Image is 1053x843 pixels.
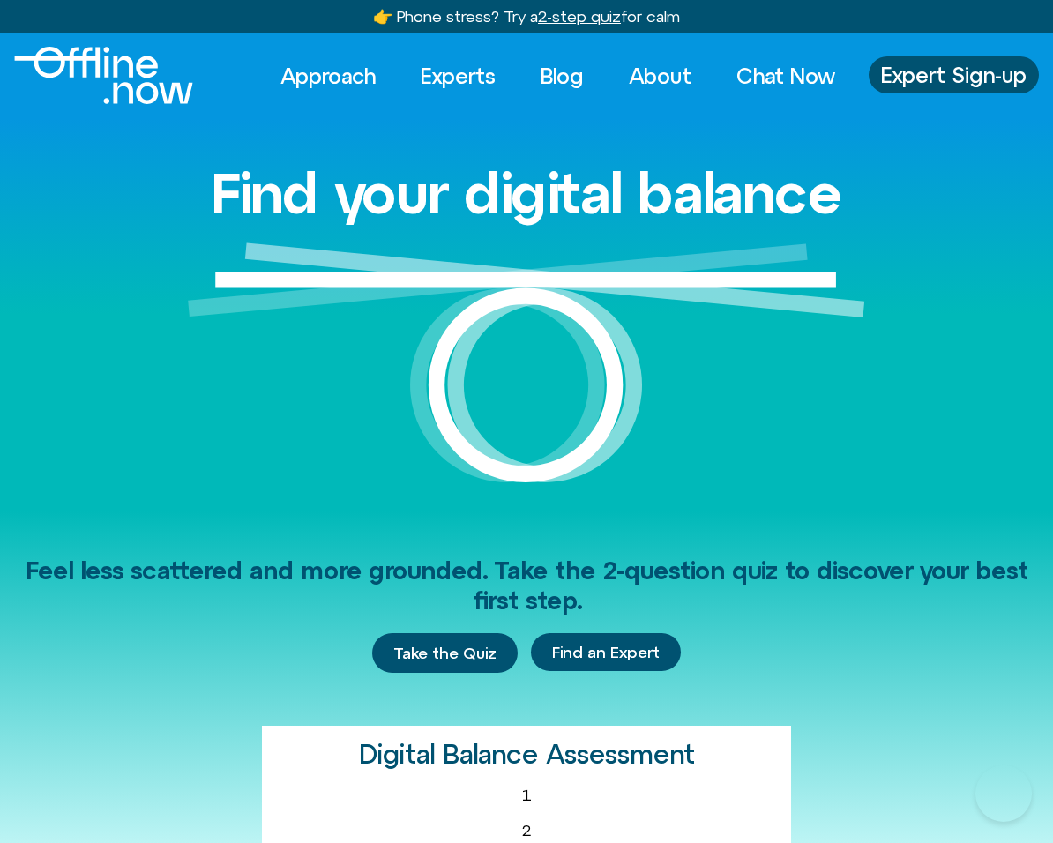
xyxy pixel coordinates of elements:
[14,47,161,104] div: Logo
[525,56,600,95] a: Blog
[276,822,777,839] div: 2
[265,56,851,95] nav: Menu
[881,63,1027,86] span: Expert Sign-up
[26,556,1028,615] span: Feel less scattered and more grounded. Take the 2-question quiz to discover your best first step.
[531,633,681,674] div: Find an Expert
[373,7,680,26] a: 👉 Phone stress? Try a2-step quizfor calm
[359,740,695,769] h2: Digital Balance Assessment
[721,56,851,95] a: Chat Now
[211,162,842,224] h1: Find your digital balance
[531,633,681,672] a: Find an Expert
[538,7,621,26] u: 2-step quiz
[405,56,512,95] a: Experts
[552,644,660,661] span: Find an Expert
[265,56,392,95] a: Approach
[393,644,497,663] span: Take the Quiz
[276,787,777,804] div: 1
[372,633,518,674] a: Take the Quiz
[188,242,865,511] img: Graphic of a white circle with a white line balancing on top to represent balance.
[613,56,707,95] a: About
[14,47,193,104] img: Offline.Now logo in white. Text of the words offline.now with a line going through the "O"
[869,56,1039,93] a: Expert Sign-up
[975,765,1032,822] iframe: Botpress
